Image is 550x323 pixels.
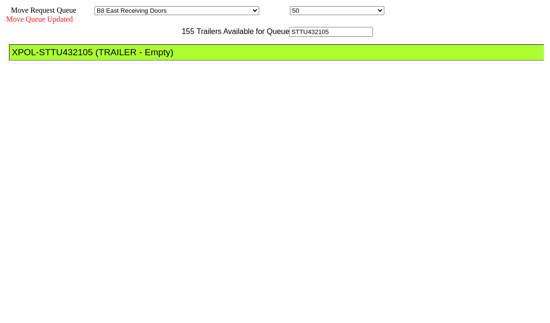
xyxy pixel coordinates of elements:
span: Location [261,6,288,14]
span: Trailers Available for Queue [195,27,290,35]
span: 155 [177,27,195,35]
span: Move Request Queue [6,6,76,14]
span: Area [78,6,93,14]
div: XPOL-STTU432105 (TRAILER - Empty) [12,47,550,58]
input: Filter Available Trailers [289,27,373,37]
span: Move Queue Updated [6,15,73,23]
